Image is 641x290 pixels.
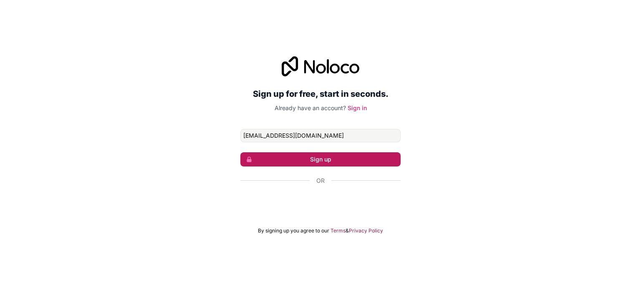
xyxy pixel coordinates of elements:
h2: Sign up for free, start in seconds. [240,86,401,101]
span: Or [316,177,325,185]
button: Sign up [240,152,401,166]
span: Already have an account? [275,104,346,111]
input: Email address [240,129,401,142]
a: Privacy Policy [349,227,383,234]
iframe: Sign in with Google Button [236,194,405,212]
span: & [346,227,349,234]
a: Terms [331,227,346,234]
span: By signing up you agree to our [258,227,329,234]
a: Sign in [348,104,367,111]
